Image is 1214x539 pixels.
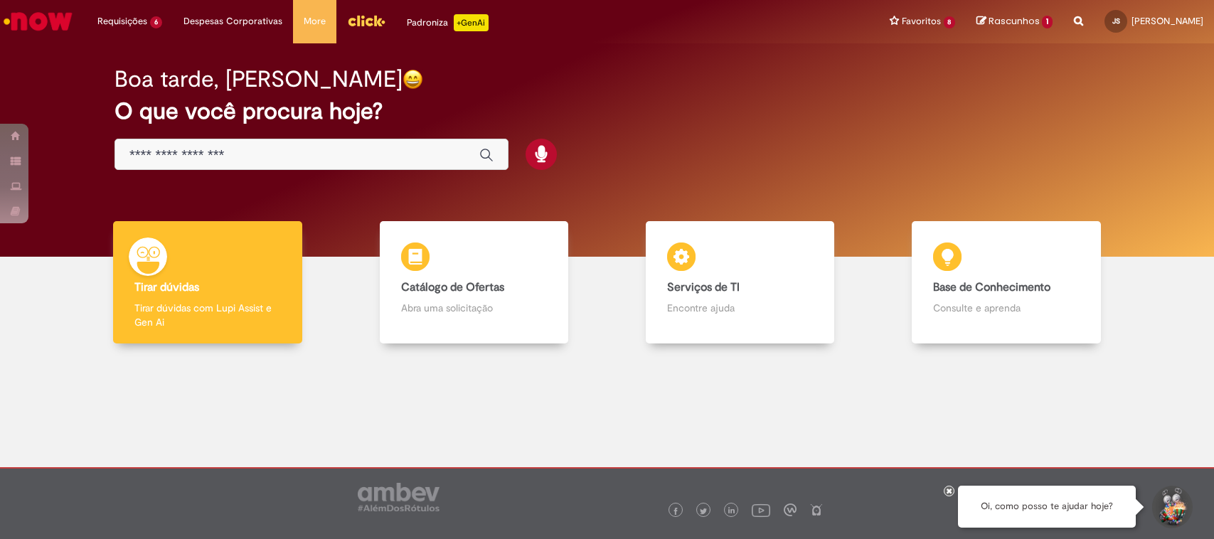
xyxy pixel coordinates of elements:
a: Rascunhos [976,15,1053,28]
span: Rascunhos [989,14,1040,28]
b: Tirar dúvidas [134,280,199,294]
img: logo_footer_youtube.png [752,501,770,519]
img: logo_footer_naosei.png [810,503,823,516]
span: 1 [1042,16,1053,28]
span: 8 [944,16,956,28]
div: Oi, como posso te ajudar hoje? [958,486,1136,528]
img: logo_footer_ambev_rotulo_gray.png [358,483,440,511]
span: 6 [150,16,162,28]
b: Base de Conhecimento [933,280,1050,294]
img: logo_footer_linkedin.png [728,507,735,516]
h2: Boa tarde, [PERSON_NAME] [115,67,403,92]
p: Consulte e aprenda [933,301,1079,315]
span: More [304,14,326,28]
div: Padroniza [407,14,489,31]
b: Serviços de TI [667,280,740,294]
img: click_logo_yellow_360x200.png [347,10,385,31]
a: Catálogo de Ofertas Abra uma solicitação [341,221,607,344]
img: logo_footer_facebook.png [672,508,679,515]
a: Base de Conhecimento Consulte e aprenda [873,221,1139,344]
span: Favoritos [902,14,941,28]
span: JS [1112,16,1120,26]
button: Iniciar Conversa de Suporte [1150,486,1193,528]
h2: O que você procura hoje? [115,99,1099,124]
img: logo_footer_twitter.png [700,508,707,515]
a: Serviços de TI Encontre ajuda [607,221,873,344]
span: Despesas Corporativas [183,14,282,28]
img: ServiceNow [1,7,75,36]
a: Tirar dúvidas Tirar dúvidas com Lupi Assist e Gen Ai [75,221,341,344]
b: Catálogo de Ofertas [401,280,504,294]
img: logo_footer_workplace.png [784,503,797,516]
p: Tirar dúvidas com Lupi Assist e Gen Ai [134,301,280,329]
span: Requisições [97,14,147,28]
span: [PERSON_NAME] [1132,15,1203,27]
p: Encontre ajuda [667,301,813,315]
p: +GenAi [454,14,489,31]
p: Abra uma solicitação [401,301,547,315]
img: happy-face.png [403,69,423,90]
